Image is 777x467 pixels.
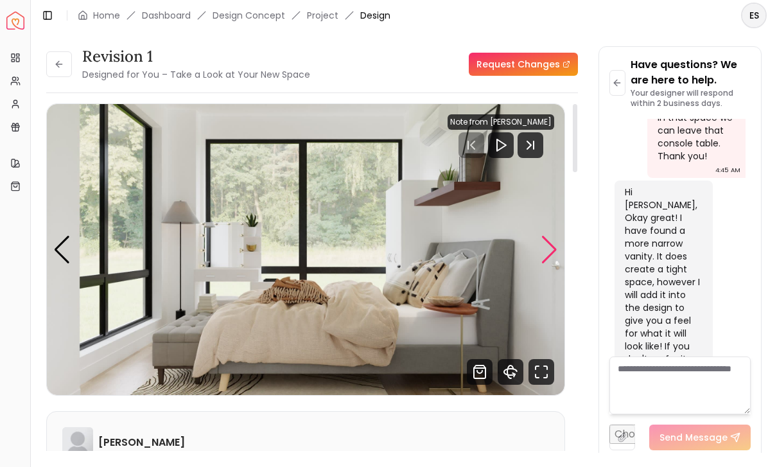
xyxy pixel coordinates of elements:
span: ES [742,4,765,27]
svg: Shop Products from this design [467,359,493,385]
li: Design Concept [213,9,285,22]
small: Designed for You – Take a Look at Your New Space [82,68,310,81]
h3: Revision 1 [82,46,310,67]
div: Hi [PERSON_NAME], Okay great! I have found a more narrow vanity. It does create a tight space, ho... [625,186,700,443]
h6: [PERSON_NAME] [98,435,185,450]
img: Cassie Friedrich [62,427,93,458]
div: 2 / 3 [47,104,564,395]
a: Request Changes [469,53,578,76]
svg: 360 View [498,359,523,385]
img: Spacejoy Logo [6,12,24,30]
div: Next slide [541,236,558,264]
a: Spacejoy [6,12,24,30]
a: Dashboard [142,9,191,22]
div: Carousel [47,104,564,395]
svg: Play [493,137,509,153]
a: Home [93,9,120,22]
nav: breadcrumb [78,9,390,22]
img: Design Render 1 [47,104,564,395]
span: Design [360,9,390,22]
svg: Fullscreen [528,359,554,385]
div: Previous slide [53,236,71,264]
button: ES [741,3,767,28]
p: Your designer will respond within 2 business days. [631,88,751,109]
div: 4:45 AM [715,164,740,177]
a: Project [307,9,338,22]
div: Note from [PERSON_NAME] [448,114,554,130]
p: Have questions? We are here to help. [631,57,751,88]
svg: Next Track [518,132,543,158]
